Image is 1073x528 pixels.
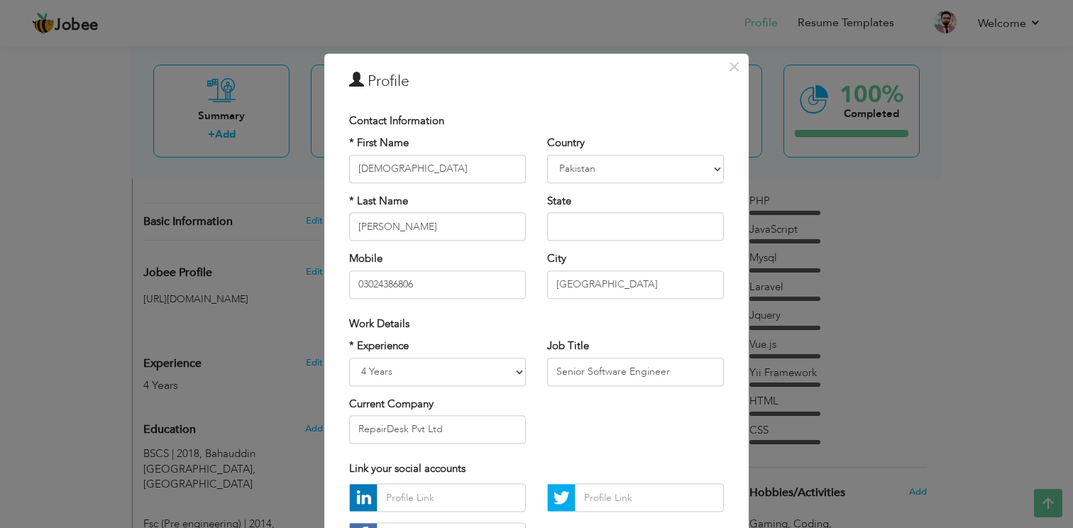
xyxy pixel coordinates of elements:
[349,317,409,331] span: Work Details
[547,252,566,267] label: City
[349,461,466,475] span: Link your social accounts
[349,71,724,92] h3: Profile
[377,484,526,512] input: Profile Link
[728,54,740,79] span: ×
[349,194,408,209] label: * Last Name
[350,485,377,512] img: linkedin
[547,339,589,354] label: Job Title
[349,397,434,412] label: Current Company
[547,136,585,151] label: Country
[349,339,409,354] label: * Experience
[349,136,409,151] label: * First Name
[547,194,571,209] label: State
[349,252,383,267] label: Mobile
[722,55,745,78] button: Close
[548,485,575,512] img: Twitter
[575,484,724,512] input: Profile Link
[349,114,444,128] span: Contact Information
